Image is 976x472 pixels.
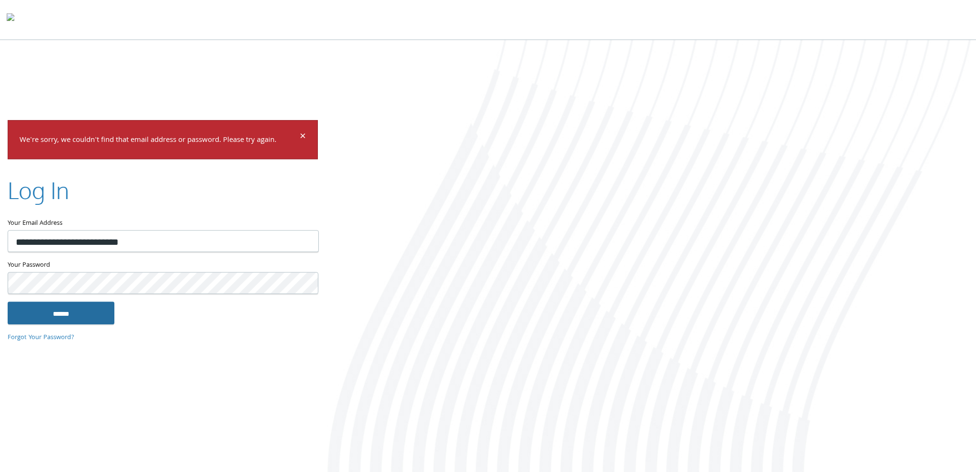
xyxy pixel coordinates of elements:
[8,260,318,272] label: Your Password
[300,128,306,147] span: ×
[7,10,14,29] img: todyl-logo-dark.svg
[20,134,298,148] p: We're sorry, we couldn't find that email address or password. Please try again.
[8,333,74,343] a: Forgot Your Password?
[300,132,306,143] button: Dismiss alert
[8,175,69,207] h2: Log In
